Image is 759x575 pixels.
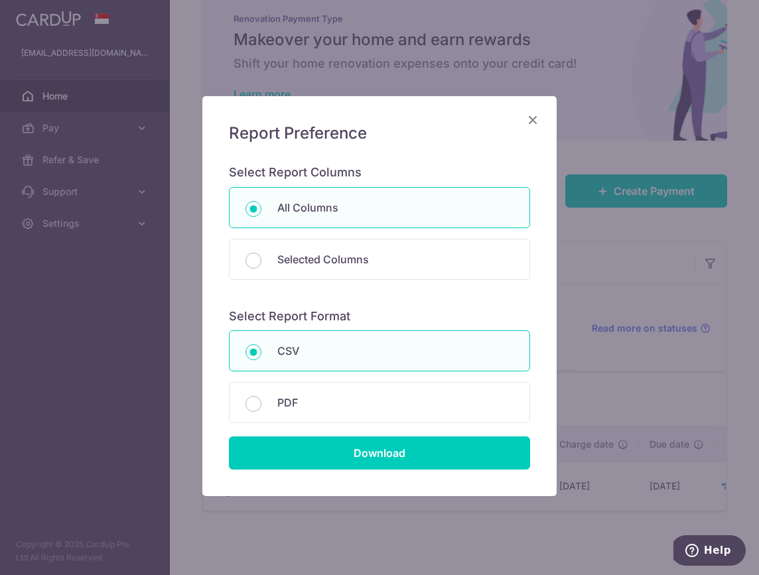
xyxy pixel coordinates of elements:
[229,309,530,324] h6: Select Report Format
[277,200,514,216] p: All Columns
[229,165,530,180] h6: Select Report Columns
[525,112,541,128] button: Close
[277,395,514,411] p: PDF
[277,251,514,267] p: Selected Columns
[277,343,514,359] p: CSV
[673,535,746,568] iframe: Opens a widget where you can find more information
[229,123,530,144] h5: Report Preference
[229,436,530,470] input: Download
